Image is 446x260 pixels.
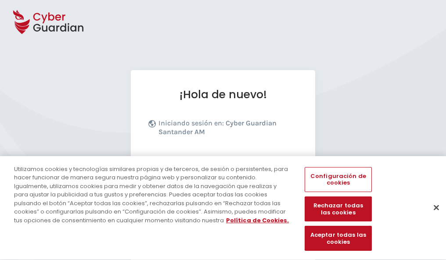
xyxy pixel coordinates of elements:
a: Más información sobre su privacidad, se abre en una nueva pestaña [226,216,289,224]
div: Utilizamos cookies y tecnologías similares propias y de terceros, de sesión o persistentes, para ... [14,165,291,225]
p: Iniciando sesión en: [158,119,295,141]
b: Cyber Guardian Santander AM [158,119,277,136]
button: Aceptar todas las cookies [305,226,371,251]
h1: ¡Hola de nuevo! [148,88,298,101]
button: Cerrar [427,198,446,217]
button: Rechazar todas las cookies [305,197,371,222]
button: Configuración de cookies [305,167,371,192]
